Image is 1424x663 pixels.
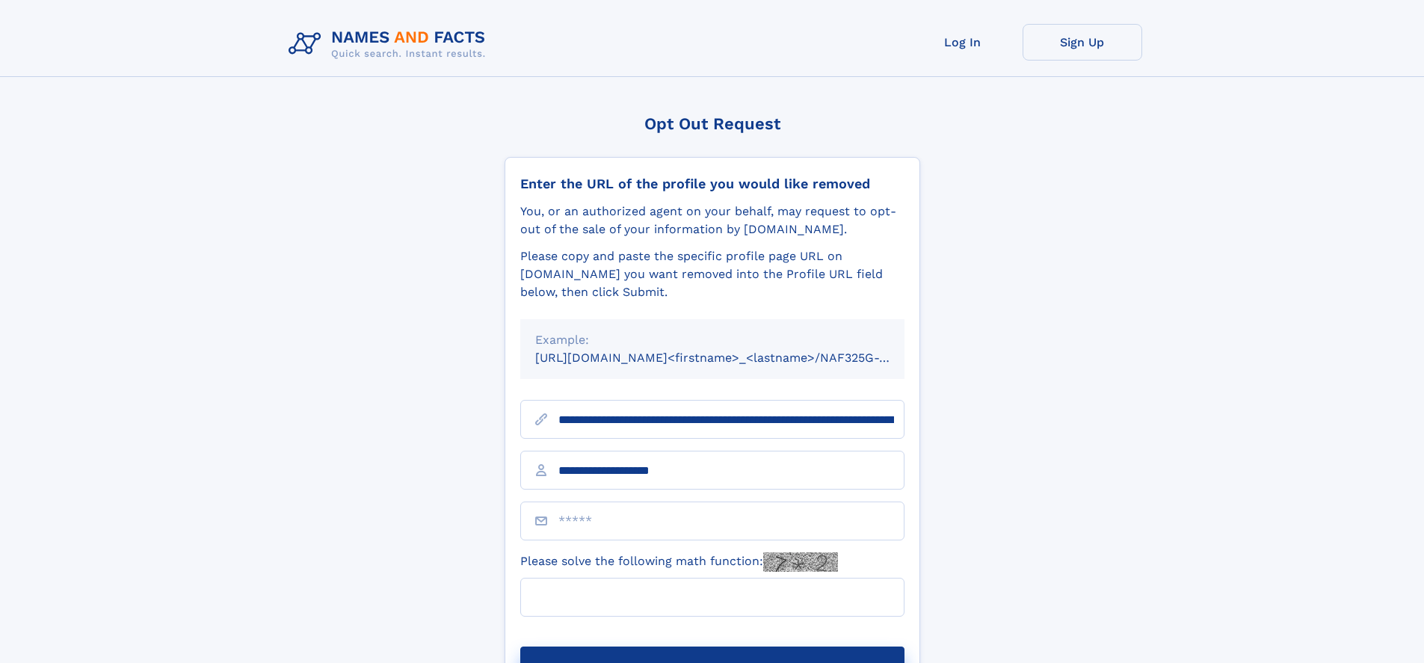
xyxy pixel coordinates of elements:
[505,114,920,133] div: Opt Out Request
[535,331,890,349] div: Example:
[535,351,933,365] small: [URL][DOMAIN_NAME]<firstname>_<lastname>/NAF325G-xxxxxxxx
[520,176,904,192] div: Enter the URL of the profile you would like removed
[520,203,904,238] div: You, or an authorized agent on your behalf, may request to opt-out of the sale of your informatio...
[520,247,904,301] div: Please copy and paste the specific profile page URL on [DOMAIN_NAME] you want removed into the Pr...
[283,24,498,64] img: Logo Names and Facts
[1023,24,1142,61] a: Sign Up
[520,552,838,572] label: Please solve the following math function:
[903,24,1023,61] a: Log In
